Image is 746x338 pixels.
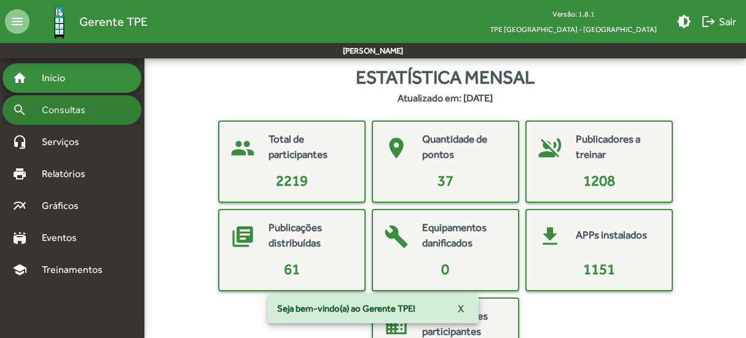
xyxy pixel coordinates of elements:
[438,172,453,189] span: 37
[12,103,27,117] mat-icon: search
[5,9,29,34] mat-icon: menu
[79,12,147,31] span: Gerente TPE
[480,6,667,22] div: Versão: 1.8.1
[677,14,691,29] mat-icon: brightness_medium
[34,167,101,181] span: Relatórios
[532,218,568,255] mat-icon: get_app
[34,71,83,85] span: Início
[701,14,716,29] mat-icon: logout
[696,10,741,33] button: Sair
[224,130,261,167] mat-icon: people
[269,220,352,251] mat-card-title: Publicações distribuídas
[39,2,79,42] img: Logo
[34,135,96,149] span: Serviços
[378,218,415,255] mat-icon: build
[269,132,352,163] mat-card-title: Total de participantes
[576,227,647,243] mat-card-title: APPs instalados
[224,218,261,255] mat-icon: library_books
[398,91,493,106] strong: Atualizado em: [DATE]
[12,167,27,181] mat-icon: print
[701,10,736,33] span: Sair
[480,22,667,37] span: TPE [GEOGRAPHIC_DATA] - [GEOGRAPHIC_DATA]
[422,132,506,163] mat-card-title: Quantidade de pontos
[276,172,308,189] span: 2219
[12,71,27,85] mat-icon: home
[378,130,415,167] mat-icon: place
[34,262,117,277] span: Treinamentos
[12,262,27,277] mat-icon: school
[583,172,615,189] span: 1208
[441,261,449,277] span: 0
[448,297,474,320] button: X
[583,261,615,277] span: 1151
[34,198,95,213] span: Gráficos
[34,230,93,245] span: Eventos
[12,230,27,245] mat-icon: stadium
[29,2,147,42] a: Gerente TPE
[356,63,535,91] span: Estatística mensal
[532,130,568,167] mat-icon: voice_over_off
[12,135,27,149] mat-icon: headset_mic
[422,220,506,251] mat-card-title: Equipamentos danificados
[12,198,27,213] mat-icon: multiline_chart
[277,302,415,315] span: Seja bem-vindo(a) ao Gerente TPE!
[458,297,464,320] span: X
[576,132,659,163] mat-card-title: Publicadores a treinar
[284,261,300,277] span: 61
[34,103,101,117] span: Consultas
